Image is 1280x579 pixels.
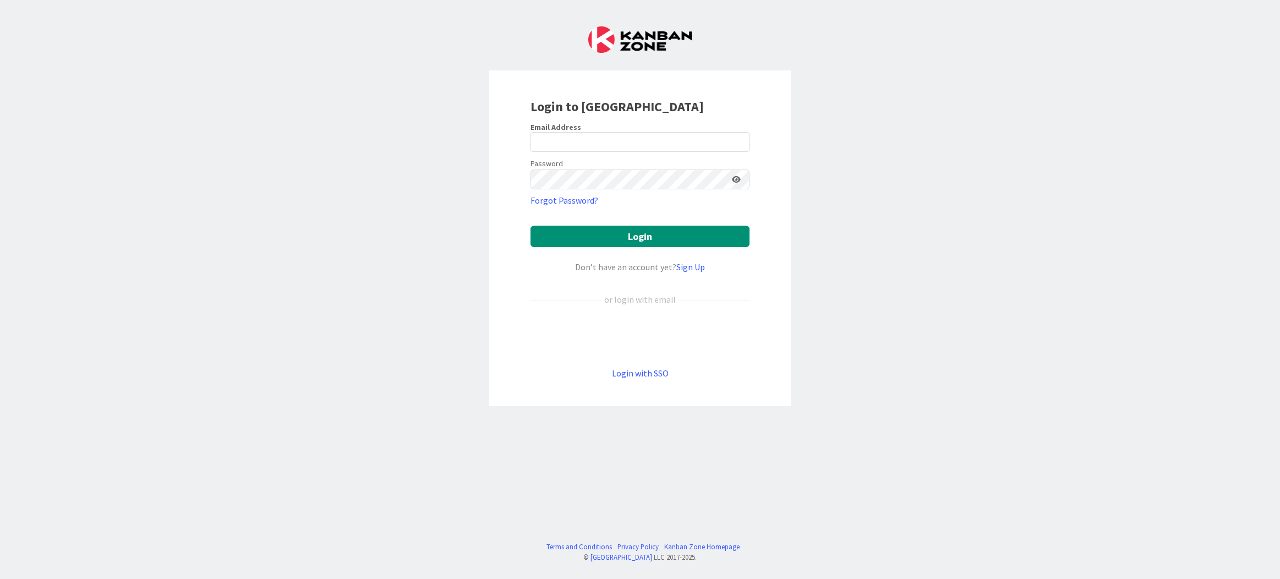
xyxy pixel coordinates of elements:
[590,553,652,561] a: [GEOGRAPHIC_DATA]
[530,122,581,132] label: Email Address
[601,293,679,306] div: or login with email
[588,26,692,53] img: Kanban Zone
[530,226,750,247] button: Login
[530,158,563,170] label: Password
[612,368,669,379] a: Login with SSO
[530,194,598,207] a: Forgot Password?
[676,261,705,272] a: Sign Up
[525,324,755,348] iframe: Kirjaudu Google-tilillä -painike
[617,542,659,552] a: Privacy Policy
[530,98,704,115] b: Login to [GEOGRAPHIC_DATA]
[546,542,612,552] a: Terms and Conditions
[664,542,740,552] a: Kanban Zone Homepage
[541,552,740,562] div: © LLC 2017- 2025 .
[530,260,750,274] div: Don’t have an account yet?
